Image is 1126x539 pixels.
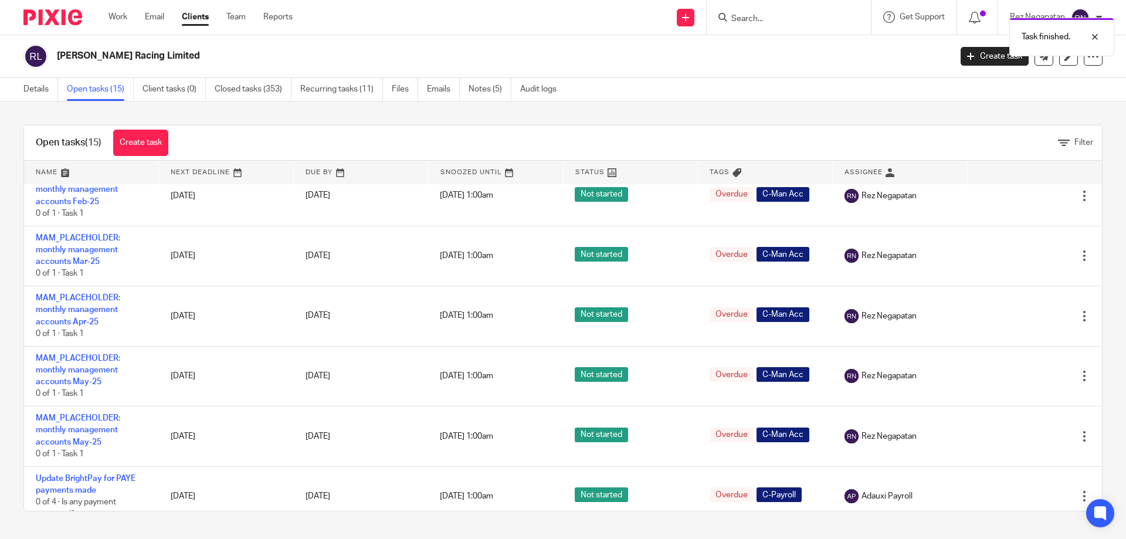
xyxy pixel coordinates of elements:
span: Adauxi Payroll [862,490,913,502]
span: Not started [575,247,628,262]
span: [DATE] [306,312,330,320]
span: [DATE] 1:00am [440,192,493,200]
span: Not started [575,428,628,442]
td: [DATE] [159,286,294,347]
span: 0 of 4 · Is any payment expected? [36,498,116,518]
a: Client tasks (0) [143,78,206,101]
span: Rez Negapatan [862,430,917,442]
a: Closed tasks (353) [215,78,291,101]
span: 0 of 1 · Task 1 [36,390,84,398]
span: 0 of 1 · Task 1 [36,270,84,278]
a: MAM_PLACEHOLDER: monthly management accounts Feb-25 [36,174,120,206]
span: [DATE] [306,192,330,200]
p: Task finished. [1022,31,1070,43]
span: C-Man Acc [757,428,809,442]
span: C-Man Acc [757,247,809,262]
span: [DATE] [306,252,330,260]
td: [DATE] [159,165,294,226]
span: Not started [575,187,628,202]
span: Overdue [710,428,754,442]
img: svg%3E [844,429,859,443]
a: Create task [113,130,168,156]
span: [DATE] 1:00am [440,252,493,260]
span: C-Payroll [757,487,802,502]
span: Status [575,169,605,175]
span: C-Man Acc [757,187,809,202]
img: svg%3E [844,489,859,503]
span: Rez Negapatan [862,370,917,382]
span: Overdue [710,307,754,322]
h1: Open tasks [36,137,101,149]
a: MAM_PLACEHOLDER: monthly management accounts May-25 [36,354,120,387]
a: Recurring tasks (11) [300,78,383,101]
span: Tags [710,169,730,175]
span: Rez Negapatan [862,310,917,322]
span: Rez Negapatan [862,190,917,202]
a: Files [392,78,418,101]
img: svg%3E [844,189,859,203]
a: Open tasks (15) [67,78,134,101]
a: Emails [427,78,460,101]
span: C-Man Acc [757,367,809,382]
img: svg%3E [844,369,859,383]
img: svg%3E [1071,8,1090,27]
td: [DATE] [159,466,294,527]
span: [DATE] [306,492,330,500]
span: C-Man Acc [757,307,809,322]
a: MAM_PLACEHOLDER: monthly management accounts Mar-25 [36,234,120,266]
img: svg%3E [844,249,859,263]
img: svg%3E [844,309,859,323]
span: [DATE] 1:00am [440,372,493,380]
td: [DATE] [159,406,294,467]
a: Details [23,78,58,101]
a: Audit logs [520,78,565,101]
span: (15) [85,138,101,147]
span: Not started [575,307,628,322]
span: Overdue [710,187,754,202]
span: Not started [575,367,628,382]
span: 0 of 1 · Task 1 [36,209,84,218]
a: Clients [182,11,209,23]
span: 0 of 1 · Task 1 [36,330,84,338]
span: [DATE] 1:00am [440,432,493,440]
a: Team [226,11,246,23]
a: Update BrightPay for PAYE payments made [36,474,135,494]
span: 0 of 1 · Task 1 [36,450,84,458]
a: Work [108,11,127,23]
img: Pixie [23,9,82,25]
span: [DATE] 1:00am [440,312,493,320]
td: [DATE] [159,226,294,286]
td: [DATE] [159,346,294,406]
span: [DATE] 1:00am [440,492,493,500]
a: Notes (5) [469,78,511,101]
span: Overdue [710,247,754,262]
a: Email [145,11,164,23]
h2: [PERSON_NAME] Racing Limited [57,50,766,62]
img: svg%3E [23,44,48,69]
a: MAM_PLACEHOLDER: monthly management accounts May-25 [36,414,120,446]
a: Create task [961,47,1029,66]
a: MAM_PLACEHOLDER: monthly management accounts Apr-25 [36,294,120,326]
span: Snoozed Until [440,169,502,175]
span: Overdue [710,487,754,502]
a: Reports [263,11,293,23]
span: [DATE] [306,432,330,440]
span: [DATE] [306,372,330,380]
span: Rez Negapatan [862,250,917,262]
span: Not started [575,487,628,502]
span: Filter [1074,138,1093,147]
span: Overdue [710,367,754,382]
